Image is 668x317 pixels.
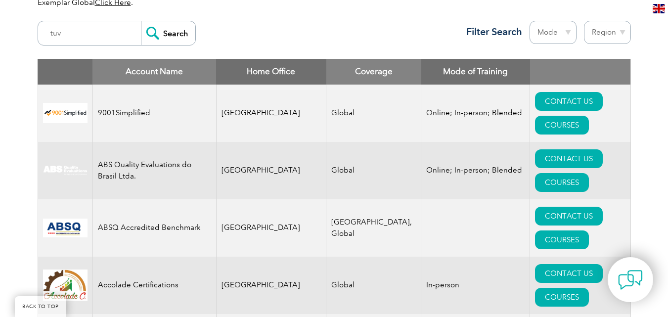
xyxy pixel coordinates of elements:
img: 1a94dd1a-69dd-eb11-bacb-002248159486-logo.jpg [43,270,88,301]
a: COURSES [535,116,589,135]
h3: Filter Search [460,26,522,38]
img: cc24547b-a6e0-e911-a812-000d3a795b83-logo.png [43,219,88,237]
a: CONTACT US [535,149,603,168]
td: ABSQ Accredited Benchmark [92,199,216,257]
img: contact-chat.png [618,268,643,292]
td: Global [326,142,421,199]
th: Coverage: activate to sort column ascending [326,59,421,85]
a: COURSES [535,173,589,192]
img: c92924ac-d9bc-ea11-a814-000d3a79823d-logo.jpg [43,165,88,176]
a: CONTACT US [535,92,603,111]
a: CONTACT US [535,264,603,283]
a: BACK TO TOP [15,296,66,317]
td: In-person [421,257,530,314]
td: [GEOGRAPHIC_DATA], Global [326,199,421,257]
input: Search [141,21,195,45]
td: Accolade Certifications [92,257,216,314]
a: COURSES [535,230,589,249]
td: Global [326,85,421,142]
img: 37c9c059-616f-eb11-a812-002248153038-logo.png [43,103,88,123]
th: Mode of Training: activate to sort column ascending [421,59,530,85]
td: [GEOGRAPHIC_DATA] [216,199,326,257]
th: Home Office: activate to sort column ascending [216,59,326,85]
td: Global [326,257,421,314]
td: Online; In-person; Blended [421,142,530,199]
td: 9001Simplified [92,85,216,142]
img: en [653,4,665,13]
td: [GEOGRAPHIC_DATA] [216,85,326,142]
td: Online; In-person; Blended [421,85,530,142]
td: [GEOGRAPHIC_DATA] [216,257,326,314]
a: CONTACT US [535,207,603,226]
a: COURSES [535,288,589,307]
td: [GEOGRAPHIC_DATA] [216,142,326,199]
td: ABS Quality Evaluations do Brasil Ltda. [92,142,216,199]
th: Account Name: activate to sort column descending [92,59,216,85]
th: : activate to sort column ascending [530,59,630,85]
